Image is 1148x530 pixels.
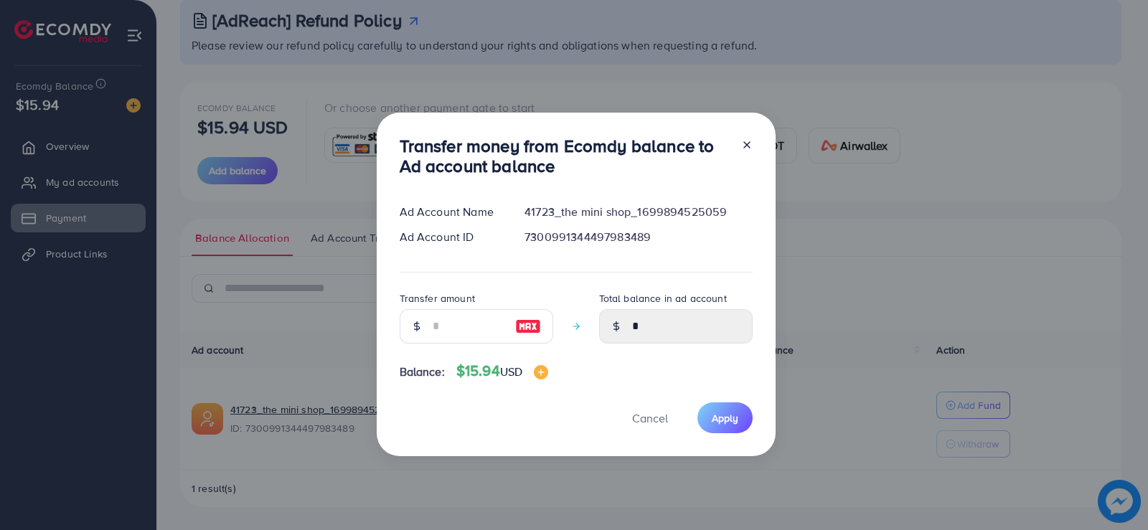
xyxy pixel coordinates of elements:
[456,362,548,380] h4: $15.94
[400,364,445,380] span: Balance:
[534,365,548,379] img: image
[515,318,541,335] img: image
[712,411,738,425] span: Apply
[614,402,686,433] button: Cancel
[513,229,763,245] div: 7300991344497983489
[400,291,475,306] label: Transfer amount
[599,291,727,306] label: Total balance in ad account
[388,204,514,220] div: Ad Account Name
[513,204,763,220] div: 41723_the mini shop_1699894525059
[400,136,730,177] h3: Transfer money from Ecomdy balance to Ad account balance
[388,229,514,245] div: Ad Account ID
[697,402,753,433] button: Apply
[632,410,668,426] span: Cancel
[500,364,522,379] span: USD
